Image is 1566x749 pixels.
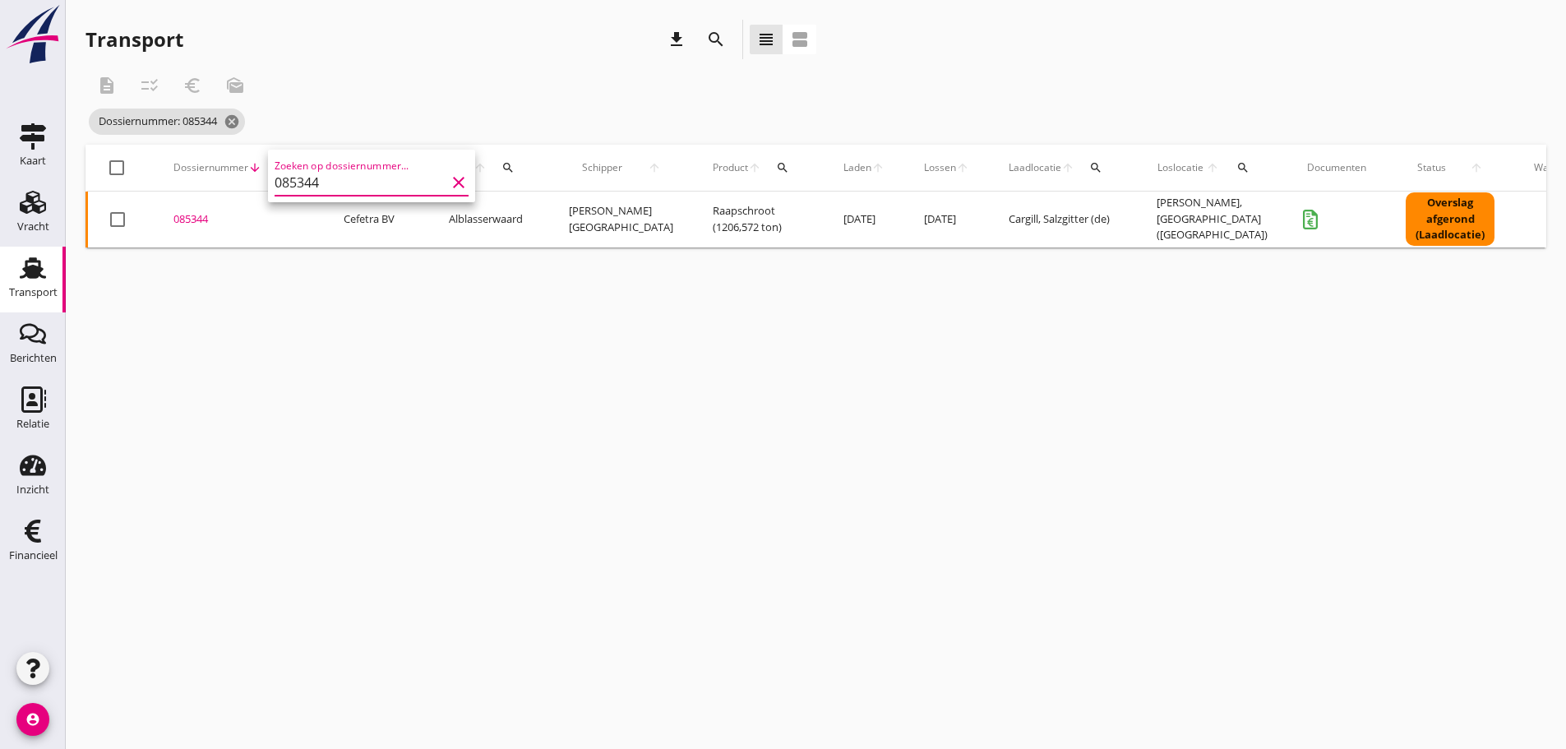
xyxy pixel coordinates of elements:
[635,161,673,174] i: arrow_upward
[85,26,183,53] div: Transport
[16,703,49,736] i: account_circle
[1458,161,1495,174] i: arrow_upward
[501,161,515,174] i: search
[10,353,57,363] div: Berichten
[706,30,726,49] i: search
[756,30,776,49] i: view_headline
[748,161,761,174] i: arrow_upward
[17,221,49,232] div: Vracht
[1307,160,1366,175] div: Documenten
[1061,161,1074,174] i: arrow_upward
[9,287,58,298] div: Transport
[173,160,248,175] span: Dossiernummer
[89,109,245,135] span: Dossiernummer: 085344
[9,550,58,561] div: Financieel
[324,192,429,247] td: Cefetra BV
[1089,161,1102,174] i: search
[449,173,469,192] i: clear
[956,161,969,174] i: arrow_upward
[667,30,686,49] i: download
[1406,160,1458,175] span: Status
[275,169,446,196] input: Zoeken op dossiernummer...
[344,148,409,187] div: Klant
[429,192,549,247] td: Alblasserwaard
[776,161,789,174] i: search
[693,192,824,247] td: Raapschroot (1206,572 ton)
[1009,160,1061,175] span: Laadlocatie
[3,4,62,65] img: logo-small.a267ee39.svg
[790,30,810,49] i: view_agenda
[473,161,487,174] i: arrow_upward
[843,160,871,175] span: Laden
[904,192,989,247] td: [DATE]
[871,161,885,174] i: arrow_upward
[989,192,1137,247] td: Cargill, Salzgitter (de)
[173,211,304,228] div: 085344
[713,160,748,175] span: Product
[549,192,693,247] td: [PERSON_NAME][GEOGRAPHIC_DATA]
[224,113,240,130] i: cancel
[1236,161,1250,174] i: search
[924,160,956,175] span: Lossen
[16,418,49,429] div: Relatie
[1205,161,1221,174] i: arrow_upward
[1406,192,1494,246] div: Overslag afgerond (Laadlocatie)
[824,192,904,247] td: [DATE]
[569,160,635,175] span: Schipper
[1157,160,1205,175] span: Loslocatie
[1137,192,1287,247] td: [PERSON_NAME], [GEOGRAPHIC_DATA] ([GEOGRAPHIC_DATA])
[20,155,46,166] div: Kaart
[248,161,261,174] i: arrow_downward
[16,484,49,495] div: Inzicht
